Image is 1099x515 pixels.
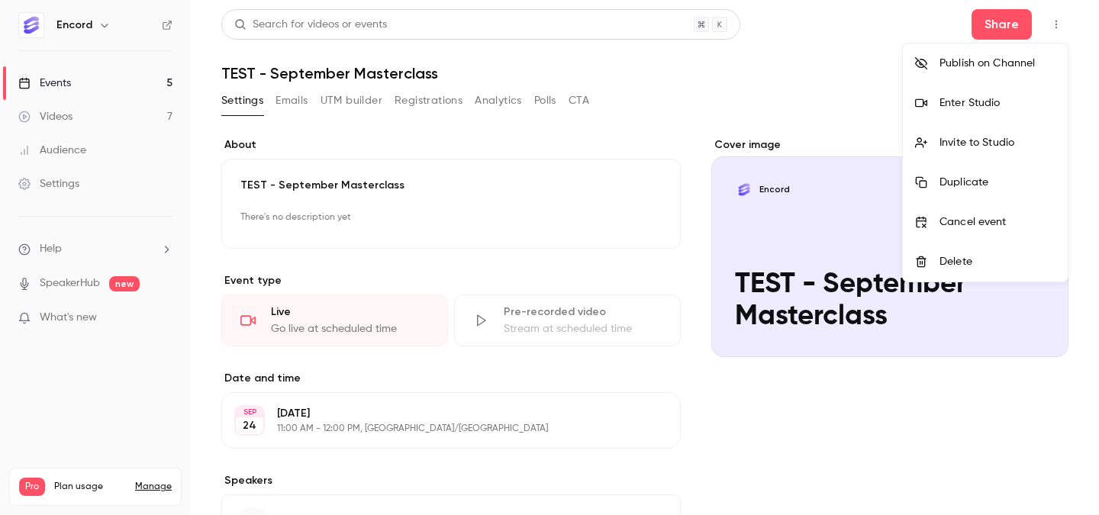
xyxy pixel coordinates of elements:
[939,135,1055,150] div: Invite to Studio
[939,95,1055,111] div: Enter Studio
[939,254,1055,269] div: Delete
[939,56,1055,71] div: Publish on Channel
[939,214,1055,230] div: Cancel event
[939,175,1055,190] div: Duplicate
